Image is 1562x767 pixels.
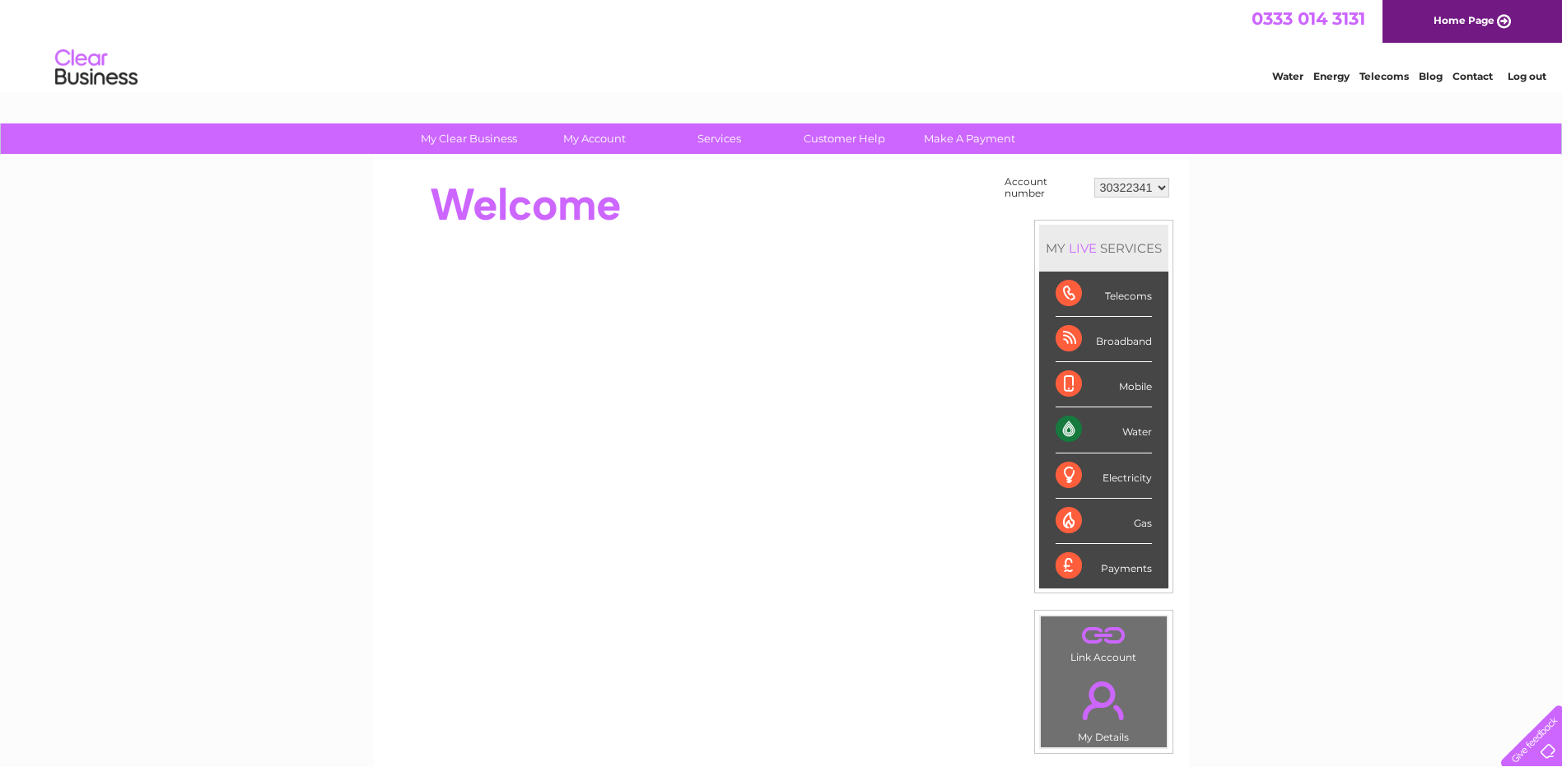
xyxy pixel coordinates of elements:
[1056,453,1152,499] div: Electricity
[1056,317,1152,362] div: Broadband
[1419,70,1443,82] a: Blog
[1040,616,1168,667] td: Link Account
[1452,70,1493,82] a: Contact
[776,123,912,154] a: Customer Help
[1252,8,1365,29] a: 0333 014 3131
[1040,667,1168,748] td: My Details
[526,123,662,154] a: My Account
[1056,499,1152,544] div: Gas
[1056,544,1152,588] div: Payments
[1313,70,1350,82] a: Energy
[1056,362,1152,407] div: Mobile
[1065,240,1100,256] div: LIVE
[1000,172,1090,203] td: Account number
[1056,407,1152,453] div: Water
[1508,70,1546,82] a: Log out
[1045,672,1163,729] a: .
[54,43,138,93] img: logo.png
[902,123,1037,154] a: Make A Payment
[1359,70,1409,82] a: Telecoms
[651,123,787,154] a: Services
[1056,272,1152,317] div: Telecoms
[1039,225,1168,272] div: MY SERVICES
[393,9,1171,80] div: Clear Business is a trading name of Verastar Limited (registered in [GEOGRAPHIC_DATA] No. 3667643...
[401,123,537,154] a: My Clear Business
[1045,621,1163,649] a: .
[1272,70,1303,82] a: Water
